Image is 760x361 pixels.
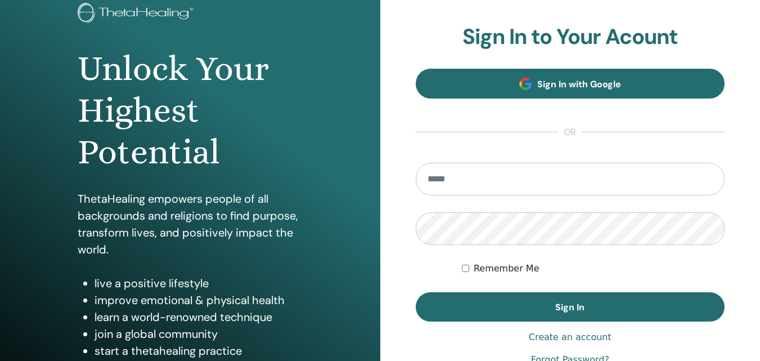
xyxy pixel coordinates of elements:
li: join a global community [95,326,303,342]
a: Create an account [529,331,611,344]
li: learn a world-renowned technique [95,309,303,326]
h2: Sign In to Your Acount [416,24,725,50]
label: Remember Me [474,262,539,275]
span: Sign In with Google [537,78,621,90]
a: Sign In with Google [416,69,725,99]
button: Sign In [416,292,725,322]
div: Keep me authenticated indefinitely or until I manually logout [462,262,725,275]
li: improve emotional & physical health [95,292,303,309]
li: live a positive lifestyle [95,275,303,292]
h1: Unlock Your Highest Potential [78,48,303,173]
span: Sign In [555,301,584,313]
li: start a thetahealing practice [95,342,303,359]
p: ThetaHealing empowers people of all backgrounds and religions to find purpose, transform lives, a... [78,190,303,258]
span: or [558,126,582,139]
